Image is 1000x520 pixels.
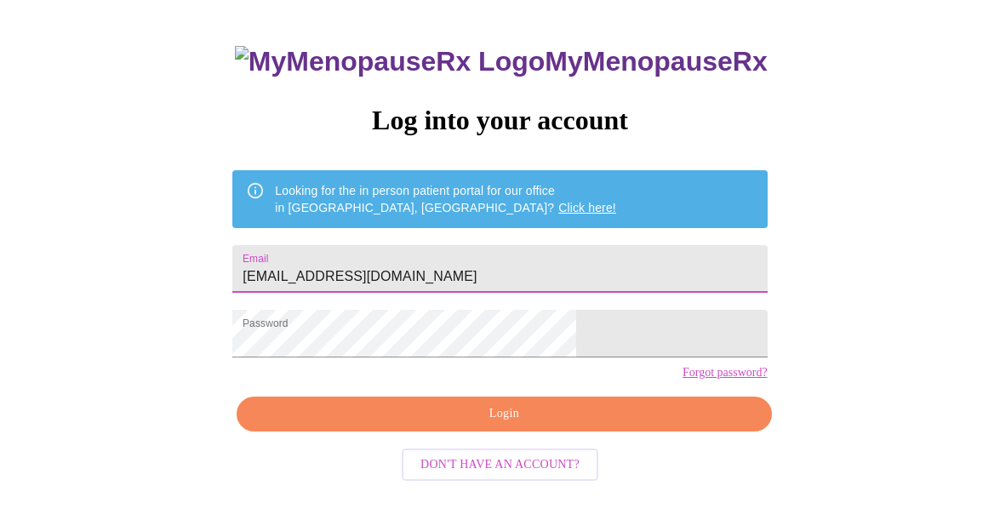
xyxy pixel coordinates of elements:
[683,366,768,380] a: Forgot password?
[275,175,616,223] div: Looking for the in person patient portal for our office in [GEOGRAPHIC_DATA], [GEOGRAPHIC_DATA]?
[256,403,751,425] span: Login
[235,46,768,77] h3: MyMenopauseRx
[235,46,545,77] img: MyMenopauseRx Logo
[397,456,603,471] a: Don't have an account?
[558,201,616,214] a: Click here!
[232,105,767,136] h3: Log into your account
[402,449,598,482] button: Don't have an account?
[420,454,580,476] span: Don't have an account?
[237,397,771,431] button: Login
